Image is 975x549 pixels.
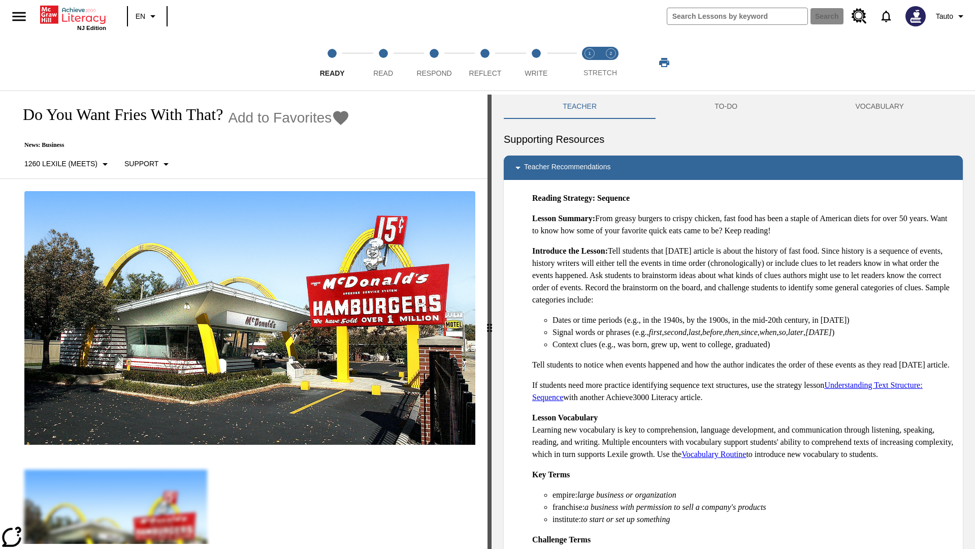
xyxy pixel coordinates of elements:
span: Ready [320,69,345,77]
button: Profile/Settings [932,7,971,25]
h1: Do You Want Fries With That? [12,105,223,124]
button: Stretch Respond step 2 of 2 [596,35,626,90]
div: Instructional Panel Tabs [504,95,963,119]
em: then [725,328,739,337]
p: Learning new vocabulary is key to comprehension, language development, and communication through ... [532,412,955,461]
button: Ready step 1 of 5 [303,35,362,90]
li: franchise: [552,501,955,513]
div: Home [40,4,106,31]
li: institute: [552,513,955,526]
strong: Introduce the Lesson: [532,247,608,255]
button: Teacher [504,95,656,119]
button: Select Lexile, 1260 Lexile (Meets) [20,155,115,173]
a: Notifications [873,3,899,29]
a: Understanding Text Structure: Sequence [532,381,923,402]
span: Respond [416,69,451,77]
input: search field [667,8,807,24]
span: STRETCH [583,69,617,77]
span: NJ Edition [77,25,106,31]
span: Write [525,69,547,77]
text: 1 [588,51,591,56]
img: Avatar [905,6,926,26]
button: Read step 2 of 5 [353,35,412,90]
strong: Sequence [597,194,630,202]
button: TO-DO [656,95,796,119]
p: 1260 Lexile (Meets) [24,159,97,169]
button: Add to Favorites - Do You Want Fries With That? [228,109,350,127]
button: Print [648,53,680,72]
button: Select a new avatar [899,3,932,29]
em: a business with permission to sell a company's products [584,503,766,511]
p: Teacher Recommendations [524,162,610,174]
em: when [760,328,777,337]
h6: Supporting Resources [504,131,963,147]
em: large business or organization [577,491,676,499]
strong: Lesson Vocabulary [532,413,598,422]
em: last [689,328,700,337]
strong: Challenge Terms [532,535,591,544]
p: From greasy burgers to crispy chicken, fast food has been a staple of American diets for over 50 ... [532,212,955,237]
button: Write step 5 of 5 [507,35,566,90]
span: Reflect [469,69,502,77]
em: first [649,328,662,337]
div: Teacher Recommendations [504,156,963,180]
a: Resource Center, Will open in new tab [846,3,873,30]
p: Support [124,159,158,169]
div: Press Enter or Spacebar and then press right and left arrow keys to move the slider [487,95,492,549]
img: One of the first McDonald's stores, with the iconic red sign and golden arches. [24,191,475,445]
strong: Reading Strategy: [532,194,595,202]
button: Open side menu [4,2,34,32]
button: Stretch Read step 1 of 2 [575,35,604,90]
li: Signal words or phrases (e.g., , , , , , , , , , ) [552,326,955,339]
button: VOCABULARY [796,95,963,119]
button: Scaffolds, Support [120,155,176,173]
strong: Lesson Summary: [532,214,595,223]
p: Tell students that [DATE] article is about the history of fast food. Since history is a sequence ... [532,245,955,306]
em: to start or set up something [581,515,670,524]
strong: Key Terms [532,470,570,479]
em: second [664,328,687,337]
text: 2 [609,51,612,56]
p: Tell students to notice when events happened and how the author indicates the order of these even... [532,359,955,371]
em: since [741,328,758,337]
p: If students need more practice identifying sequence text structures, use the strategy lesson with... [532,379,955,404]
em: before [702,328,723,337]
button: Language: EN, Select a language [131,7,164,25]
div: activity [492,95,975,549]
p: News: Business [12,141,350,149]
em: [DATE] [805,328,832,337]
span: EN [136,11,145,22]
em: so [779,328,786,337]
a: Vocabulary Routine [681,450,746,459]
span: Add to Favorites [228,110,332,126]
button: Respond step 3 of 5 [405,35,464,90]
span: Read [373,69,393,77]
em: later [788,328,803,337]
button: Reflect step 4 of 5 [456,35,514,90]
li: Context clues (e.g., was born, grew up, went to college, graduated) [552,339,955,351]
li: Dates or time periods (e.g., in the 1940s, by the 1900s, in the mid-20th century, in [DATE]) [552,314,955,326]
span: Tauto [936,11,953,22]
li: empire: [552,489,955,501]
